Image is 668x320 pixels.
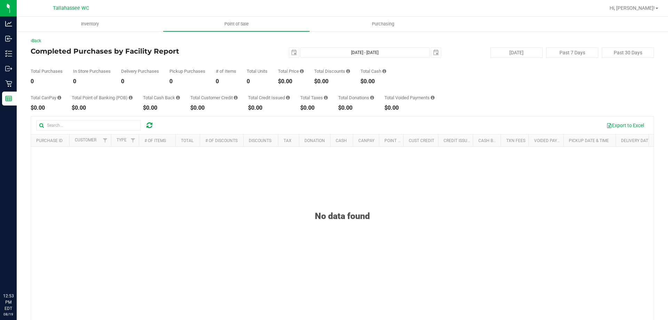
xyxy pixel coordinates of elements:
div: $0.00 [72,105,133,111]
div: $0.00 [143,105,180,111]
inline-svg: Outbound [5,65,12,72]
i: Sum of the total taxes for all purchases in the date range. [324,95,328,100]
inline-svg: Analytics [5,20,12,27]
div: # of Items [216,69,236,73]
a: Credit Issued [444,138,472,143]
a: Voided Payment [534,138,568,143]
div: $0.00 [278,79,304,84]
button: Past 30 Days [602,47,654,58]
inline-svg: Reports [5,95,12,102]
div: Total Voided Payments [384,95,435,100]
a: Delivery Date [621,138,651,143]
i: Sum of all round-up-to-next-dollar total price adjustments for all purchases in the date range. [370,95,374,100]
div: Total Cash [360,69,386,73]
a: Point of Sale [163,17,310,31]
div: 0 [247,79,268,84]
a: Purchasing [310,17,456,31]
button: [DATE] [491,47,543,58]
iframe: Resource center unread badge [21,263,29,272]
a: Total [181,138,193,143]
a: # of Items [144,138,166,143]
div: Delivery Purchases [121,69,159,73]
button: Export to Excel [602,119,649,131]
span: Hi, [PERSON_NAME]! [610,5,655,11]
a: Discounts [249,138,271,143]
i: Sum of the successful, non-voided cash payment transactions for all purchases in the date range. ... [382,69,386,73]
div: 0 [73,79,111,84]
span: Tallahassee WC [53,5,89,11]
span: select [431,48,441,57]
div: 0 [216,79,236,84]
div: $0.00 [31,105,61,111]
button: Past 7 Days [546,47,598,58]
a: Tax [284,138,292,143]
i: Sum of all voided payment transaction amounts, excluding tips and transaction fees, for all purch... [431,95,435,100]
div: Total Discounts [314,69,350,73]
a: Cash Back [478,138,501,143]
div: $0.00 [314,79,350,84]
p: 12:53 PM EDT [3,293,14,312]
a: Inventory [17,17,163,31]
div: Pickup Purchases [169,69,205,73]
a: # of Discounts [205,138,238,143]
div: No data found [31,194,654,221]
div: $0.00 [300,105,328,111]
a: Back [31,38,41,43]
div: Total Point of Banking (POB) [72,95,133,100]
div: Total Donations [338,95,374,100]
inline-svg: Retail [5,80,12,87]
a: Point of Banking (POB) [384,138,434,143]
div: $0.00 [338,105,374,111]
div: $0.00 [248,105,290,111]
inline-svg: Inbound [5,35,12,42]
div: Total Cash Back [143,95,180,100]
i: Sum of the successful, non-voided payments using account credit for all purchases in the date range. [234,95,238,100]
iframe: Resource center [7,264,28,285]
a: Purchase ID [36,138,63,143]
input: Search... [36,120,141,131]
a: Filter [127,134,139,146]
div: Total Credit Issued [248,95,290,100]
div: Total Units [247,69,268,73]
a: CanPay [358,138,374,143]
a: Donation [304,138,325,143]
i: Sum of the total prices of all purchases in the date range. [300,69,304,73]
a: Cust Credit [409,138,434,143]
div: Total Taxes [300,95,328,100]
div: $0.00 [360,79,386,84]
div: In Store Purchases [73,69,111,73]
a: Filter [100,134,111,146]
h4: Completed Purchases by Facility Report [31,47,238,55]
span: Inventory [72,21,108,27]
div: 0 [31,79,63,84]
a: Txn Fees [506,138,525,143]
p: 08/19 [3,312,14,317]
span: select [289,48,299,57]
div: 0 [169,79,205,84]
div: 0 [121,79,159,84]
i: Sum of the successful, non-voided point-of-banking payment transactions, both via payment termina... [129,95,133,100]
i: Sum of all account credit issued for all refunds from returned purchases in the date range. [286,95,290,100]
div: Total CanPay [31,95,61,100]
div: Total Price [278,69,304,73]
div: $0.00 [190,105,238,111]
div: Total Purchases [31,69,63,73]
a: Pickup Date & Time [569,138,609,143]
inline-svg: Inventory [5,50,12,57]
i: Sum of the cash-back amounts from rounded-up electronic payments for all purchases in the date ra... [176,95,180,100]
div: $0.00 [384,105,435,111]
i: Sum of the successful, non-voided CanPay payment transactions for all purchases in the date range. [57,95,61,100]
i: Sum of the discount values applied to the all purchases in the date range. [346,69,350,73]
a: Type [117,138,127,142]
a: Cash [336,138,347,143]
span: Point of Sale [215,21,258,27]
div: Total Customer Credit [190,95,238,100]
span: Purchasing [363,21,404,27]
a: Customer [75,138,96,142]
